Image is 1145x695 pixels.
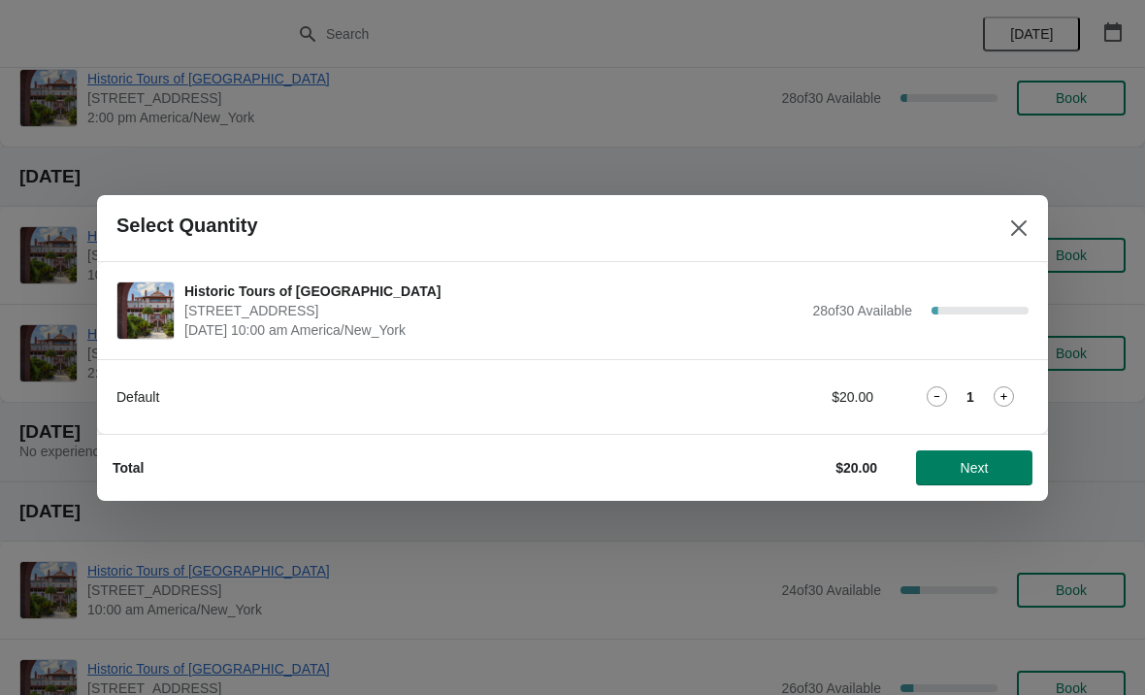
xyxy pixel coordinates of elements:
img: Historic Tours of Flagler College | 74 King Street, St. Augustine, FL, USA | November 26 | 10:00 ... [117,282,174,339]
button: Next [916,450,1032,485]
button: Close [1001,211,1036,246]
span: Next [961,460,989,476]
strong: Total [113,460,144,476]
strong: 1 [966,387,974,407]
div: Default [116,387,655,407]
span: [STREET_ADDRESS] [184,301,802,320]
span: 28 of 30 Available [812,303,912,318]
div: $20.00 [694,387,873,407]
span: [DATE] 10:00 am America/New_York [184,320,802,340]
h2: Select Quantity [116,215,258,237]
span: Historic Tours of [GEOGRAPHIC_DATA] [184,281,802,301]
strong: $20.00 [835,460,877,476]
